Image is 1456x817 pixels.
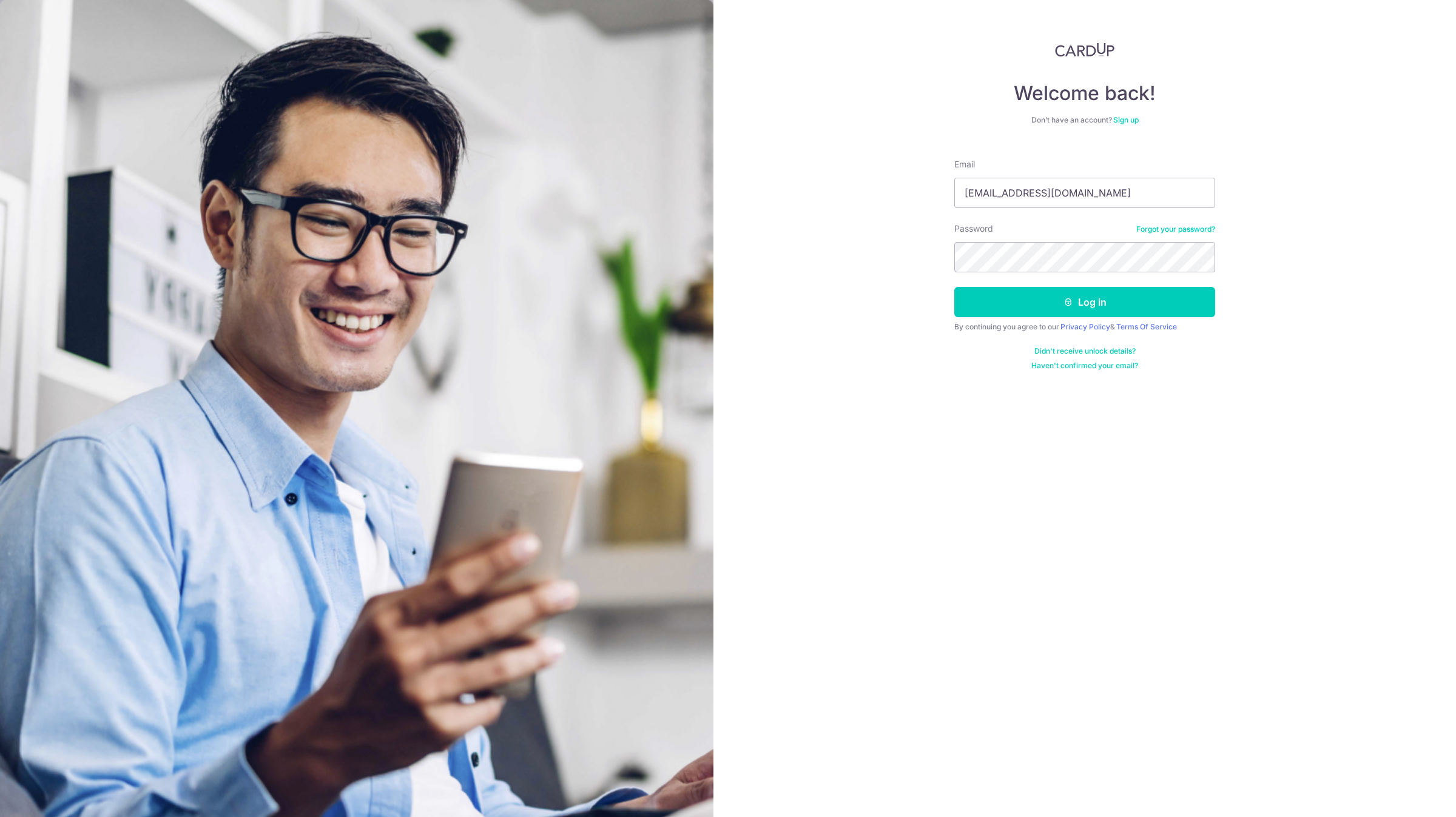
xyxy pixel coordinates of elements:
[954,223,993,235] label: Password
[1113,115,1139,124] a: Sign up
[954,287,1215,317] button: Log in
[954,115,1215,125] div: Don’t have an account?
[1116,322,1177,331] a: Terms Of Service
[954,158,975,170] label: Email
[1031,361,1138,371] a: Haven't confirmed your email?
[954,322,1215,332] div: By continuing you agree to our &
[1136,224,1215,234] a: Forgot your password?
[954,178,1215,208] input: Enter your Email
[1055,42,1114,57] img: CardUp Logo
[1060,322,1110,331] a: Privacy Policy
[954,81,1215,106] h4: Welcome back!
[1034,346,1136,356] a: Didn't receive unlock details?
